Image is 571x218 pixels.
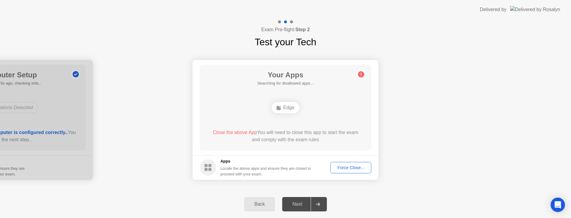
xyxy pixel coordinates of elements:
span: Close the above App [213,130,257,135]
div: Open Intercom Messenger [551,198,565,212]
h5: Apps [220,158,311,164]
h1: Your Apps [257,70,314,80]
h4: Exam Pre-flight: [261,26,310,33]
button: Back [244,197,275,211]
div: Delivered by [480,6,507,13]
b: Step 2 [295,27,310,32]
div: Edge [272,102,299,113]
div: Force Close... [333,165,369,170]
img: Delivered by Rosalyn [510,6,560,13]
div: Locate the above apps and ensure they are closed to proceed with your exam. [220,166,311,177]
button: Force Close... [330,162,371,173]
div: Back [246,202,273,207]
button: Next [282,197,327,211]
div: Next [284,202,311,207]
div: You will need to close this app to start the exam and comply with the exam rules [208,129,363,143]
h5: Searching for disallowed apps... [257,80,314,86]
h1: Test your Tech [255,35,316,49]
